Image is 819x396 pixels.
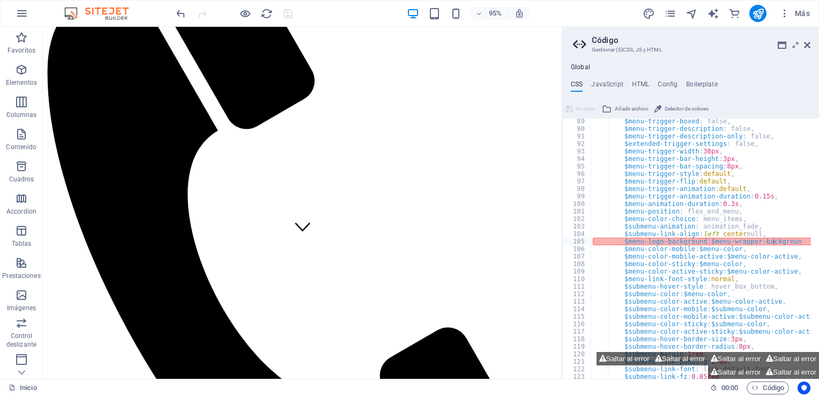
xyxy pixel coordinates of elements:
[686,80,718,92] h4: Boilerplate
[708,365,764,379] button: Saltar al error
[563,133,592,140] div: 91
[563,313,592,320] div: 115
[706,7,719,20] button: text_generator
[721,382,738,394] span: 00 00
[591,80,623,92] h4: JavaScript
[752,8,764,20] i: Publicar
[260,7,273,20] button: reload
[749,5,766,22] button: publish
[563,260,592,268] div: 108
[751,382,784,394] span: Código
[775,5,814,22] button: Más
[643,8,655,20] i: Diseño (Ctrl+Alt+Y)
[592,45,789,55] h3: Gestionar (S)CSS, JS y HTML
[563,178,592,185] div: 97
[563,185,592,193] div: 98
[597,352,652,365] button: Saltar al error
[592,35,810,45] h2: Código
[563,343,592,350] div: 119
[798,382,810,394] button: Usercentrics
[563,298,592,305] div: 113
[563,170,592,178] div: 96
[563,283,592,290] div: 111
[747,382,789,394] button: Código
[563,148,592,155] div: 93
[563,268,592,275] div: 109
[515,9,524,18] i: Al redimensionar, ajustar el nivel de zoom automáticamente para ajustarse al dispositivo elegido.
[9,175,34,184] p: Cuadros
[600,102,650,115] button: Añadir archivo
[710,382,739,394] h6: Tiempo de la sesión
[658,80,677,92] h4: Config
[563,163,592,170] div: 95
[652,352,708,365] button: Saltar al error
[615,102,649,115] span: Añadir archivo
[563,245,592,253] div: 106
[563,140,592,148] div: 92
[563,223,592,230] div: 103
[8,46,35,55] p: Favoritos
[62,7,142,20] img: Editor Logo
[664,8,676,20] i: Páginas (Ctrl+Alt+S)
[563,230,592,238] div: 104
[174,7,187,20] button: undo
[708,352,764,365] button: Saltar al error
[563,350,592,358] div: 120
[642,7,655,20] button: design
[471,7,509,20] button: 95%
[652,102,710,115] button: Selector de colores
[563,208,592,215] div: 101
[685,7,698,20] button: navigator
[763,365,819,379] button: Saltar al error
[6,78,37,87] p: Elementos
[563,290,592,298] div: 112
[175,8,187,20] i: Deshacer: Cambiar texto (Ctrl+Z)
[563,335,592,343] div: 118
[6,207,36,216] p: Accordion
[9,382,37,394] a: Haz clic para cancelar la selección y doble clic para abrir páginas
[763,352,819,365] button: Saltar al error
[563,238,592,245] div: 105
[7,304,36,312] p: Imágenes
[12,239,32,248] p: Tablas
[563,193,592,200] div: 99
[632,80,650,92] h4: HTML
[563,215,592,223] div: 102
[563,253,592,260] div: 107
[563,118,592,125] div: 89
[779,8,810,19] span: Más
[571,63,590,72] h4: Global
[563,328,592,335] div: 117
[563,305,592,313] div: 114
[664,7,676,20] button: pages
[707,8,719,20] i: AI Writer
[571,80,583,92] h4: CSS
[6,111,37,119] p: Columnas
[563,125,592,133] div: 90
[729,384,731,392] span: :
[665,102,709,115] span: Selector de colores
[563,320,592,328] div: 116
[6,143,36,151] p: Contenido
[563,155,592,163] div: 94
[487,7,504,20] h6: 95%
[563,275,592,283] div: 110
[2,272,40,280] p: Prestaciones
[728,7,741,20] button: commerce
[563,200,592,208] div: 100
